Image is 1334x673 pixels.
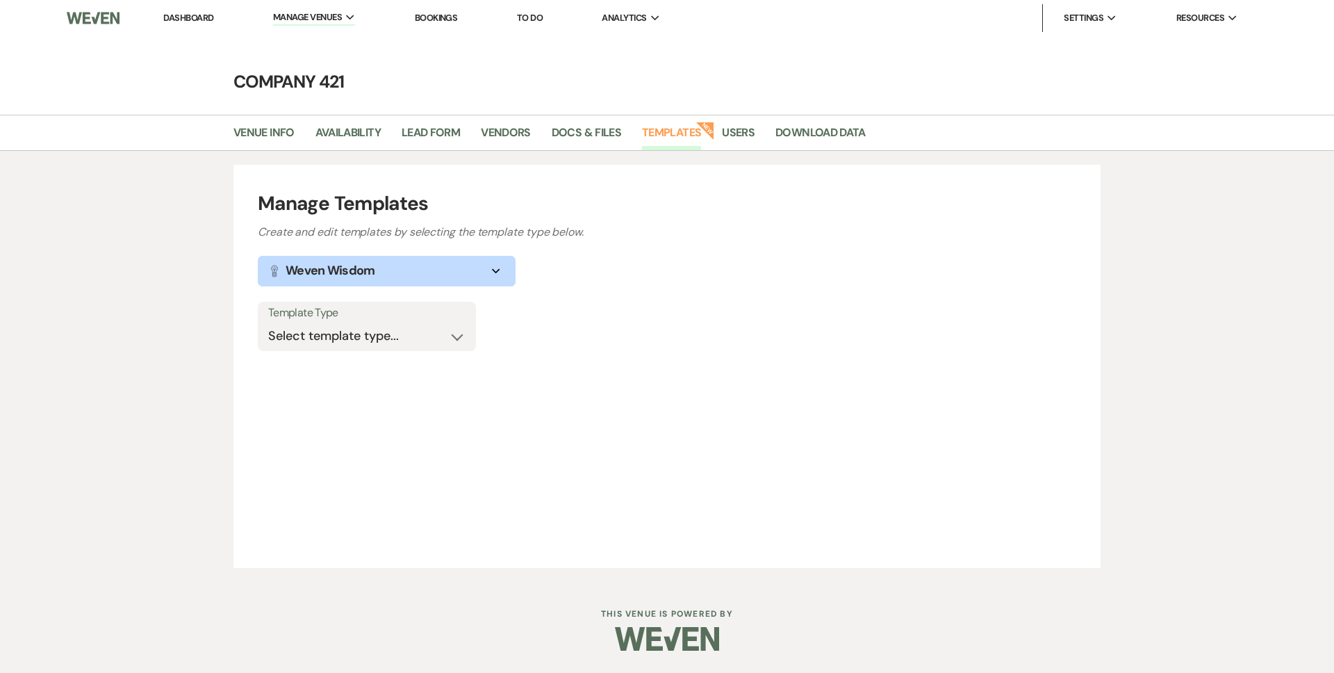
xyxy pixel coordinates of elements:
[233,124,295,150] a: Venue Info
[163,12,213,24] a: Dashboard
[602,11,646,25] span: Analytics
[615,615,719,663] img: Weven Logo
[258,224,1076,241] h3: Create and edit templates by selecting the template type below.
[642,124,701,150] a: Templates
[273,10,342,24] span: Manage Venues
[552,124,621,150] a: Docs & Files
[1064,11,1103,25] span: Settings
[258,256,516,286] button: Weven Wisdom
[722,124,755,150] a: Users
[1176,11,1224,25] span: Resources
[402,124,460,150] a: Lead Form
[481,124,531,150] a: Vendors
[415,12,458,24] a: Bookings
[258,189,1076,218] h1: Manage Templates
[696,120,716,140] strong: New
[286,261,374,280] h1: Weven Wisdom
[775,124,866,150] a: Download Data
[268,303,466,323] label: Template Type
[315,124,381,150] a: Availability
[517,12,543,24] a: To Do
[167,70,1167,94] h4: Company 421
[67,3,120,33] img: Weven Logo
